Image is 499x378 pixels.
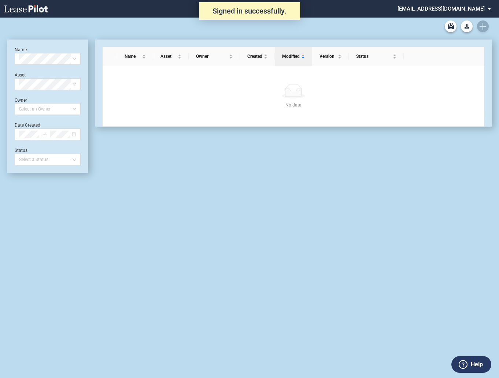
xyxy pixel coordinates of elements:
[42,132,47,137] span: to
[275,47,312,66] th: Modified
[15,123,40,128] label: Date Created
[319,53,336,60] span: Version
[461,20,473,32] button: Download Blank Form
[312,47,349,66] th: Version
[349,47,404,66] th: Status
[459,20,475,32] md-menu: Download Blank Form List
[15,98,27,103] label: Owner
[125,53,140,60] span: Name
[42,132,47,137] span: swap-right
[189,47,240,66] th: Owner
[199,2,300,20] div: Signed in successfully.
[240,47,275,66] th: Created
[356,53,391,60] span: Status
[471,360,483,369] label: Help
[117,47,153,66] th: Name
[15,148,27,153] label: Status
[153,47,189,66] th: Asset
[160,53,176,60] span: Asset
[247,53,262,60] span: Created
[111,101,475,109] div: No data
[451,356,491,373] button: Help
[15,72,26,78] label: Asset
[445,20,457,32] a: Archive
[15,47,27,52] label: Name
[196,53,228,60] span: Owner
[282,53,300,60] span: Modified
